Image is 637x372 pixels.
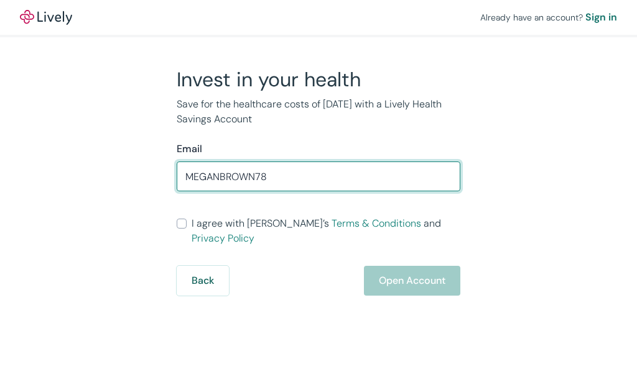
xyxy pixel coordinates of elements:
a: Privacy Policy [192,232,254,245]
button: Back [177,266,229,296]
a: LivelyLively [20,10,72,25]
p: Save for the healthcare costs of [DATE] with a Lively Health Savings Account [177,97,460,127]
a: Terms & Conditions [332,217,421,230]
a: Sign in [585,10,617,25]
img: Lively [20,10,72,25]
span: I agree with [PERSON_NAME]’s and [192,216,460,246]
label: Email [177,142,202,157]
h2: Invest in your health [177,67,460,92]
div: Already have an account? [480,10,617,25]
